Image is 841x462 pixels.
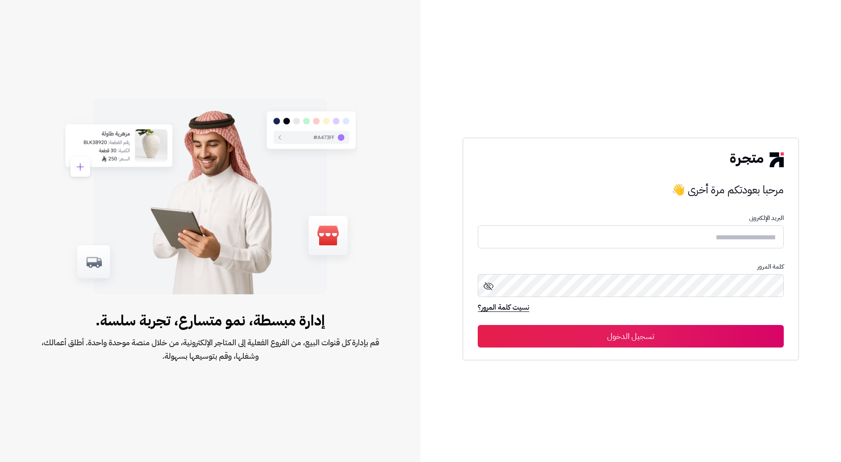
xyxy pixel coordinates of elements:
[29,310,392,331] span: إدارة مبسطة، نمو متسارع، تجربة سلسة.
[478,325,783,348] button: تسجيل الدخول
[478,263,783,270] p: كلمة المرور
[29,336,392,363] span: قم بإدارة كل قنوات البيع، من الفروع الفعلية إلى المتاجر الإلكترونية، من خلال منصة موحدة واحدة. أط...
[478,302,529,315] a: نسيت كلمة المرور؟
[478,181,783,199] h3: مرحبا بعودتكم مرة أخرى 👋
[730,152,783,167] img: logo-2.png
[478,215,783,222] p: البريد الإلكترونى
